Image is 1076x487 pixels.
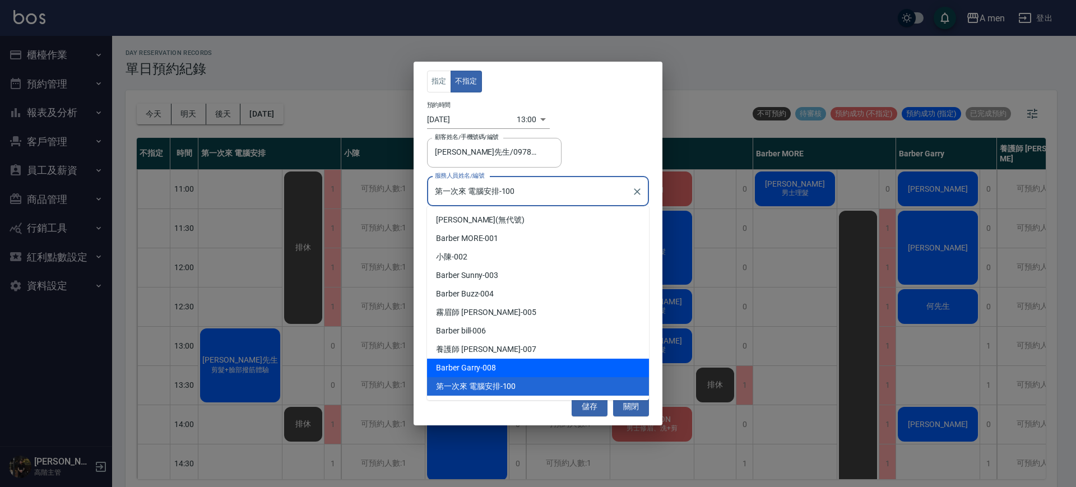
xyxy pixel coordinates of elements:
[613,396,649,417] button: 關閉
[436,288,478,300] span: Barber Buzz
[427,359,649,377] div: -008
[435,133,499,141] label: 顧客姓名/手機號碼/編號
[427,110,517,129] input: Choose date, selected date is 2025-09-20
[517,110,536,129] div: 13:00
[436,214,495,226] span: [PERSON_NAME]
[436,325,470,337] span: Barber bill
[427,229,649,248] div: -001
[436,233,483,244] span: Barber MORE
[436,270,483,281] span: Barber Sunny
[572,396,607,417] button: 儲存
[427,377,649,396] div: -100
[436,344,521,355] span: 養護師 [PERSON_NAME]
[427,285,649,303] div: -004
[436,362,480,374] span: Barber Garry
[436,381,500,392] span: 第一次來 電腦安排
[427,211,649,229] div: (無代號)
[427,322,649,340] div: -006
[427,303,649,322] div: -005
[435,171,484,180] label: 服務人員姓名/編號
[436,251,452,263] span: 小陳
[451,71,482,92] button: 不指定
[427,71,451,92] button: 指定
[629,184,645,200] button: Clear
[427,248,649,266] div: -002
[436,307,521,318] span: 霧眉師 [PERSON_NAME]
[427,340,649,359] div: -007
[427,266,649,285] div: -003
[427,100,451,109] label: 預約時間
